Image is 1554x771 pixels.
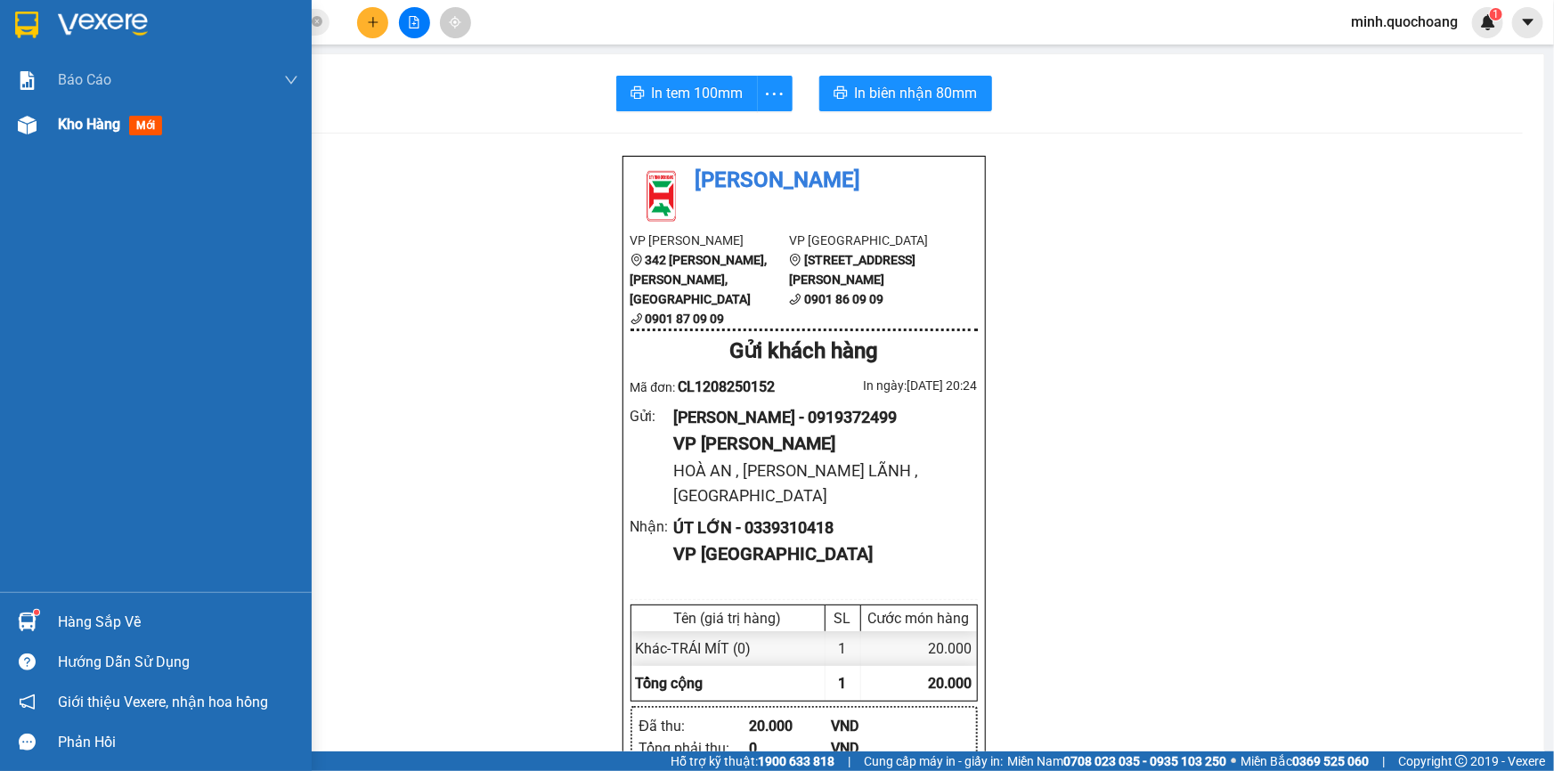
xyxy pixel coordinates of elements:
[639,715,749,737] div: Đã thu :
[673,430,963,458] div: VP [PERSON_NAME]
[15,83,196,168] div: HOÀ AN , [PERSON_NAME] LÃNH , [GEOGRAPHIC_DATA]
[831,715,914,737] div: VND
[673,405,963,430] div: [PERSON_NAME] - 0919372499
[58,69,111,91] span: Báo cáo
[15,37,196,58] div: [PERSON_NAME]
[749,737,832,759] div: 0
[631,85,645,102] span: printer
[789,254,801,266] span: environment
[636,640,752,657] span: Khác - TRÁI MÍT (0)
[18,613,37,631] img: warehouse-icon
[367,16,379,28] span: plus
[449,16,461,28] span: aim
[58,609,298,636] div: Hàng sắp về
[757,76,793,111] button: more
[826,631,861,666] div: 1
[631,335,978,369] div: Gửi khách hàng
[58,691,268,713] span: Giới thiệu Vexere, nhận hoa hồng
[399,7,430,38] button: file-add
[631,405,674,427] div: Gửi :
[1007,751,1226,771] span: Miền Nam
[749,715,832,737] div: 20.000
[831,737,914,759] div: VND
[631,164,693,226] img: logo.jpg
[631,254,643,266] span: environment
[18,116,37,134] img: warehouse-icon
[15,12,38,38] img: logo-vxr
[58,649,298,676] div: Hướng dẫn sử dụng
[312,16,322,27] span: close-circle
[1063,754,1226,768] strong: 0708 023 035 - 0935 103 250
[15,17,43,36] span: Gửi:
[839,675,847,692] span: 1
[866,610,972,627] div: Cước món hàng
[1493,8,1499,20] span: 1
[15,58,196,83] div: 0919372499
[616,76,758,111] button: printerIn tem 100mm
[789,253,915,287] b: [STREET_ADDRESS][PERSON_NAME]
[830,610,856,627] div: SL
[208,15,389,55] div: [GEOGRAPHIC_DATA]
[631,312,643,325] span: phone
[671,751,834,771] span: Hỗ trợ kỹ thuật:
[1241,751,1369,771] span: Miền Bắc
[357,7,388,38] button: plus
[758,83,792,105] span: more
[312,14,322,31] span: close-circle
[678,378,775,395] span: CL1208250152
[855,82,978,104] span: In biên nhận 80mm
[631,253,768,306] b: 342 [PERSON_NAME], [PERSON_NAME], [GEOGRAPHIC_DATA]
[1231,758,1236,765] span: ⚪️
[636,675,704,692] span: Tổng cộng
[1480,14,1496,30] img: icon-new-feature
[208,15,251,34] span: Nhận:
[129,116,162,135] span: mới
[408,16,420,28] span: file-add
[58,729,298,756] div: Phản hồi
[1455,755,1468,767] span: copyright
[861,631,977,666] div: 20.000
[673,540,963,568] div: VP [GEOGRAPHIC_DATA]
[758,754,834,768] strong: 1900 633 818
[58,116,120,133] span: Kho hàng
[646,312,725,326] b: 0901 87 09 09
[631,376,804,398] div: Mã đơn:
[636,610,820,627] div: Tên (giá trị hàng)
[673,459,963,509] div: HOÀ AN , [PERSON_NAME] LÃNH , [GEOGRAPHIC_DATA]
[208,55,389,77] div: ÚT LỚN
[864,751,1003,771] span: Cung cấp máy in - giấy in:
[652,82,744,104] span: In tem 100mm
[284,73,298,87] span: down
[819,76,992,111] button: printerIn biên nhận 80mm
[1512,7,1543,38] button: caret-down
[34,610,39,615] sup: 1
[18,71,37,90] img: solution-icon
[1490,8,1502,20] sup: 1
[848,751,850,771] span: |
[631,231,790,250] li: VP [PERSON_NAME]
[1292,754,1369,768] strong: 0369 525 060
[789,231,948,250] li: VP [GEOGRAPHIC_DATA]
[631,164,978,198] li: [PERSON_NAME]
[929,675,972,692] span: 20.000
[639,737,749,759] div: Tổng phải thu :
[15,15,196,37] div: [PERSON_NAME]
[208,77,389,101] div: 0339310418
[19,653,36,670] span: question-circle
[673,515,963,540] div: ÚT LỚN - 0339310418
[631,515,674,538] div: Nhận :
[804,292,883,306] b: 0901 86 09 09
[440,7,471,38] button: aim
[804,376,978,395] div: In ngày: [DATE] 20:24
[1520,14,1536,30] span: caret-down
[1337,11,1472,33] span: minh.quochoang
[19,694,36,710] span: notification
[834,85,848,102] span: printer
[789,293,801,305] span: phone
[1382,751,1385,771] span: |
[19,734,36,751] span: message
